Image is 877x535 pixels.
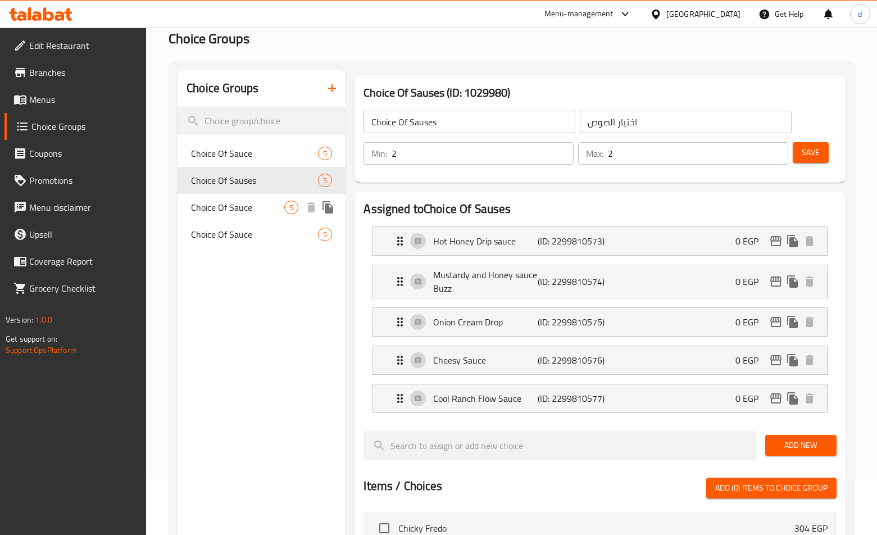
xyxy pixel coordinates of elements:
[373,346,827,374] div: Expand
[363,84,837,102] h3: Choice Of Sauses (ID: 1029980)
[538,234,607,248] p: (ID: 2299810573)
[784,390,801,407] button: duplicate
[373,308,827,336] div: Expand
[178,107,346,135] input: search
[191,147,318,160] span: Choice Of Sauce
[4,221,147,248] a: Upsell
[191,228,318,241] span: Choice Of Sauce
[801,314,818,330] button: delete
[29,174,138,187] span: Promotions
[433,353,538,367] p: Cheesy Sauce
[666,8,740,20] div: [GEOGRAPHIC_DATA]
[433,234,538,248] p: Hot Honey Drip sauce
[285,202,298,213] span: 5
[29,255,138,268] span: Coverage Report
[715,481,828,495] span: Add (0) items to choice group
[29,282,138,295] span: Grocery Checklist
[29,39,138,52] span: Edit Restaurant
[178,221,346,248] div: Choice Of Sauce5
[735,315,767,329] p: 0 EGP
[29,66,138,79] span: Branches
[6,312,33,327] span: Version:
[363,379,837,418] li: Expand
[767,273,784,290] button: edit
[191,201,284,214] span: Choice Of Sauce
[4,86,147,113] a: Menus
[706,478,837,498] button: Add (0) items to choice group
[318,228,332,241] div: Choices
[320,199,337,216] button: duplicate
[398,522,794,535] span: Chicky Fredo
[35,312,52,327] span: 1.0.0
[363,222,837,260] li: Expand
[544,7,614,21] div: Menu-management
[363,431,756,460] input: search
[29,228,138,241] span: Upsell
[794,522,828,535] p: 304 EGP
[433,268,538,295] p: Mustardy and Honey sauce Buzz
[793,142,829,163] button: Save
[767,352,784,369] button: edit
[29,93,138,106] span: Menus
[284,201,298,214] div: Choices
[784,273,801,290] button: duplicate
[187,80,258,97] h2: Choice Groups
[363,201,837,217] h2: Assigned to Choice Of Sauses
[4,248,147,275] a: Coverage Report
[802,146,820,160] span: Save
[191,174,318,187] span: Choice Of Sauses
[433,392,538,405] p: Cool Ranch Flow Sauce
[801,352,818,369] button: delete
[735,234,767,248] p: 0 EGP
[363,260,837,303] li: Expand
[801,273,818,290] button: delete
[303,199,320,216] button: delete
[4,194,147,221] a: Menu disclaimer
[319,148,331,159] span: 5
[538,392,607,405] p: (ID: 2299810577)
[373,265,827,298] div: Expand
[774,438,828,452] span: Add New
[735,392,767,405] p: 0 EGP
[4,275,147,302] a: Grocery Checklist
[178,140,346,167] div: Choice Of Sauce5
[373,227,827,255] div: Expand
[363,478,442,495] h2: Items / Choices
[4,167,147,194] a: Promotions
[4,59,147,86] a: Branches
[767,314,784,330] button: edit
[801,233,818,250] button: delete
[735,353,767,367] p: 0 EGP
[538,275,607,288] p: (ID: 2299810574)
[538,315,607,329] p: (ID: 2299810575)
[784,233,801,250] button: duplicate
[765,435,837,456] button: Add New
[4,32,147,59] a: Edit Restaurant
[767,233,784,250] button: edit
[363,303,837,341] li: Expand
[363,341,837,379] li: Expand
[178,194,346,221] div: Choice Of Sauce5deleteduplicate
[318,147,332,160] div: Choices
[31,120,138,133] span: Choice Groups
[178,167,346,194] div: Choice Of Sauses5
[784,314,801,330] button: duplicate
[29,201,138,214] span: Menu disclaimer
[538,353,607,367] p: (ID: 2299810576)
[371,147,387,160] p: Min:
[433,315,538,329] p: Onion Cream Drop
[4,140,147,167] a: Coupons
[4,113,147,140] a: Choice Groups
[801,390,818,407] button: delete
[373,384,827,412] div: Expand
[6,343,77,357] a: Support.OpsPlatform
[858,8,862,20] span: d
[169,26,249,51] span: Choice Groups
[6,332,57,346] span: Get support on:
[29,147,138,160] span: Coupons
[767,390,784,407] button: edit
[586,147,603,160] p: Max:
[784,352,801,369] button: duplicate
[319,175,331,186] span: 5
[319,229,331,240] span: 5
